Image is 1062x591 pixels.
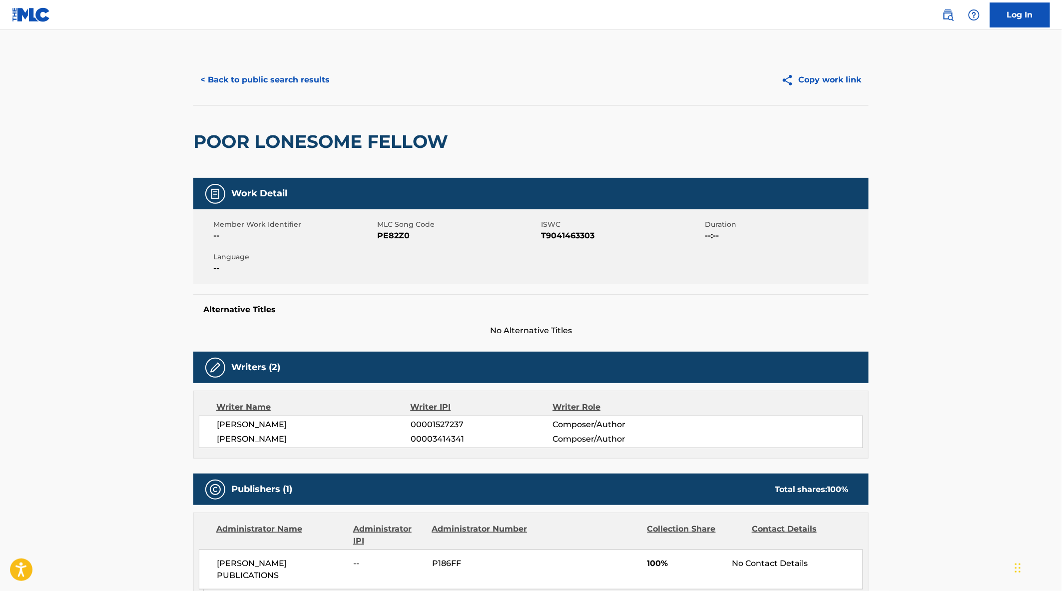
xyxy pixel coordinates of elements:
[774,67,869,92] button: Copy work link
[411,433,552,445] span: 00003414341
[964,5,984,25] div: Help
[213,230,375,242] span: --
[938,5,958,25] a: Public Search
[552,433,682,445] span: Composer/Author
[647,558,725,570] span: 100%
[377,219,538,230] span: MLC Song Code
[209,188,221,200] img: Work Detail
[203,305,859,315] h5: Alternative Titles
[541,230,702,242] span: T9041463303
[647,523,744,547] div: Collection Share
[411,419,552,431] span: 00001527237
[552,419,682,431] span: Composer/Author
[752,523,849,547] div: Contact Details
[705,219,866,230] span: Duration
[216,401,411,413] div: Writer Name
[213,219,375,230] span: Member Work Identifier
[411,401,553,413] div: Writer IPI
[775,484,849,496] div: Total shares:
[231,188,287,199] h5: Work Detail
[377,230,538,242] span: PE82Z0
[231,362,280,373] h5: Writers (2)
[552,401,682,413] div: Writer Role
[942,9,954,21] img: search
[209,484,221,496] img: Publishers
[193,130,453,153] h2: POOR LONESOME FELLOW
[353,523,424,547] div: Administrator IPI
[828,485,849,494] span: 100 %
[193,67,337,92] button: < Back to public search results
[217,558,346,582] span: [PERSON_NAME] PUBLICATIONS
[781,74,799,86] img: Copy work link
[1012,543,1062,591] iframe: Chat Widget
[732,558,863,570] div: No Contact Details
[12,7,50,22] img: MLC Logo
[1015,553,1021,583] div: Drag
[216,523,346,547] div: Administrator Name
[213,262,375,274] span: --
[213,252,375,262] span: Language
[217,433,411,445] span: [PERSON_NAME]
[231,484,292,495] h5: Publishers (1)
[354,558,425,570] span: --
[432,523,529,547] div: Administrator Number
[193,325,869,337] span: No Alternative Titles
[990,2,1050,27] a: Log In
[217,419,411,431] span: [PERSON_NAME]
[541,219,702,230] span: ISWC
[705,230,866,242] span: --:--
[968,9,980,21] img: help
[209,362,221,374] img: Writers
[432,558,529,570] span: P186FF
